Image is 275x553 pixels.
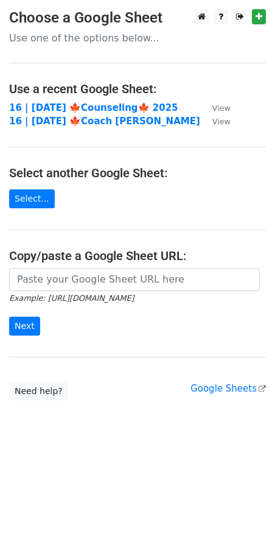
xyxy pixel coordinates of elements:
[9,268,260,291] input: Paste your Google Sheet URL here
[9,9,266,27] h3: Choose a Google Sheet
[212,117,231,126] small: View
[9,166,266,180] h4: Select another Google Sheet:
[9,116,200,127] a: 16 | [DATE] 🍁Coach [PERSON_NAME]
[9,382,68,401] a: Need help?
[9,32,266,44] p: Use one of the options below...
[9,102,178,113] a: 16 | [DATE] 🍁Counseling🍁 2025
[9,248,266,263] h4: Copy/paste a Google Sheet URL:
[9,294,134,303] small: Example: [URL][DOMAIN_NAME]
[190,383,266,394] a: Google Sheets
[9,189,55,208] a: Select...
[9,82,266,96] h4: Use a recent Google Sheet:
[212,104,231,113] small: View
[200,102,231,113] a: View
[200,116,231,127] a: View
[9,317,40,336] input: Next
